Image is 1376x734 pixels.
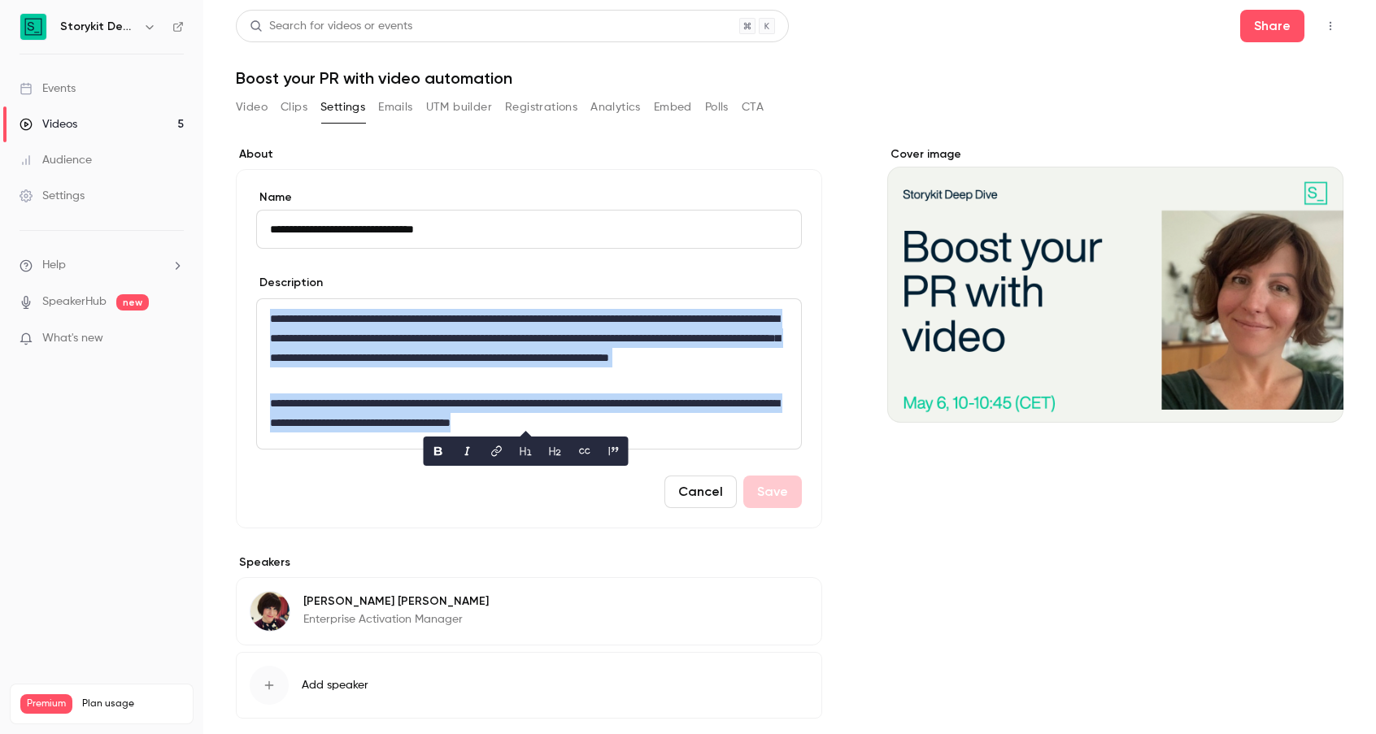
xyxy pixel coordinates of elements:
[20,257,184,274] li: help-dropdown-opener
[378,94,412,120] button: Emails
[256,189,802,206] label: Name
[250,592,290,631] img: Shane McPartland-Weise
[1240,10,1304,42] button: Share
[20,14,46,40] img: Storykit Deep Dives
[281,94,307,120] button: Clips
[236,146,822,163] label: About
[42,330,103,347] span: What's new
[236,577,822,645] div: Shane McPartland-Weise[PERSON_NAME] [PERSON_NAME]Enterprise Activation Manager
[20,80,76,97] div: Events
[60,19,137,35] h6: Storykit Deep Dives
[20,152,92,168] div: Audience
[257,299,801,449] div: editor
[484,438,510,464] button: link
[887,146,1343,423] section: Cover image
[20,116,77,132] div: Videos
[250,18,412,35] div: Search for videos or events
[236,94,268,120] button: Video
[236,554,822,571] label: Speakers
[742,94,764,120] button: CTA
[455,438,481,464] button: italic
[116,294,149,311] span: new
[42,293,107,311] a: SpeakerHub
[256,275,323,291] label: Description
[601,438,627,464] button: blockquote
[654,94,692,120] button: Embed
[425,438,451,464] button: bold
[887,146,1343,163] label: Cover image
[664,476,737,508] button: Cancel
[426,94,492,120] button: UTM builder
[20,188,85,204] div: Settings
[236,68,1343,88] h1: Boost your PR with video automation
[320,94,365,120] button: Settings
[302,677,368,693] span: Add speaker
[1317,13,1343,39] button: Top Bar Actions
[236,652,822,719] button: Add speaker
[505,94,577,120] button: Registrations
[705,94,729,120] button: Polls
[590,94,641,120] button: Analytics
[82,697,183,710] span: Plan usage
[42,257,66,274] span: Help
[20,694,72,714] span: Premium
[303,593,489,610] p: [PERSON_NAME] [PERSON_NAME]
[164,332,184,346] iframe: Noticeable Trigger
[303,611,489,628] p: Enterprise Activation Manager
[256,298,802,450] section: description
